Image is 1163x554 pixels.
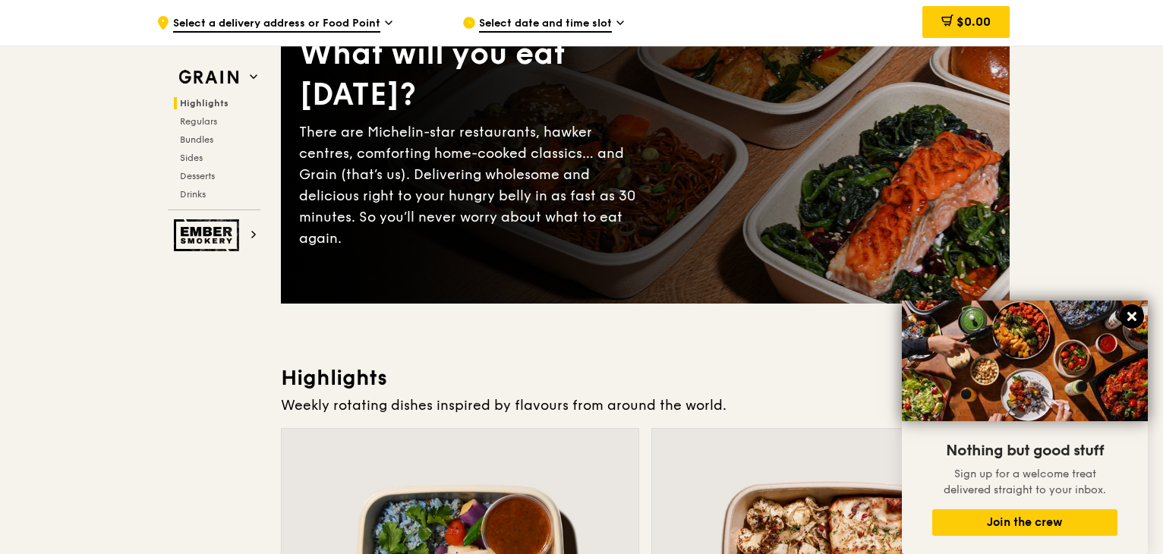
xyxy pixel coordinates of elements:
div: Weekly rotating dishes inspired by flavours from around the world. [281,395,1010,416]
span: Sign up for a welcome treat delivered straight to your inbox. [944,467,1106,496]
img: Grain web logo [174,64,244,91]
span: Select a delivery address or Food Point [173,16,380,33]
span: Bundles [180,134,213,145]
img: DSC07876-Edit02-Large.jpeg [902,301,1148,421]
button: Join the crew [932,509,1117,536]
span: Select date and time slot [479,16,612,33]
div: What will you eat [DATE]? [299,33,645,115]
span: Desserts [180,171,215,181]
span: Sides [180,153,203,163]
span: Nothing but good stuff [946,442,1104,460]
span: $0.00 [957,14,991,29]
button: Close [1120,304,1144,329]
span: Drinks [180,189,206,200]
div: There are Michelin-star restaurants, hawker centres, comforting home-cooked classics… and Grain (... [299,121,645,249]
span: Regulars [180,116,217,127]
span: Highlights [180,98,229,109]
img: Ember Smokery web logo [174,219,244,251]
h3: Highlights [281,364,1010,392]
